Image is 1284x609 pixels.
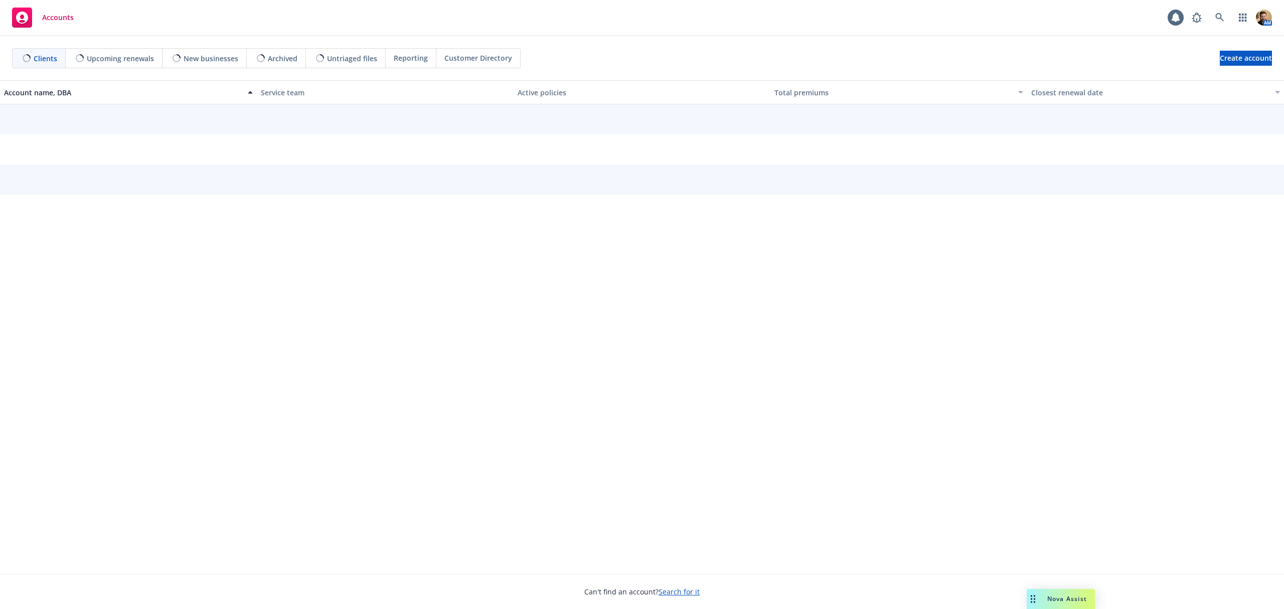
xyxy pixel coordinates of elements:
[327,53,377,64] span: Untriaged files
[8,4,78,32] a: Accounts
[261,87,510,98] div: Service team
[1027,589,1095,609] button: Nova Assist
[1233,8,1253,28] a: Switch app
[1047,594,1087,603] span: Nova Assist
[444,53,512,63] span: Customer Directory
[518,87,766,98] div: Active policies
[1220,49,1272,68] span: Create account
[42,14,74,22] span: Accounts
[1031,87,1269,98] div: Closest renewal date
[774,87,1012,98] div: Total premiums
[1210,8,1230,28] a: Search
[1027,589,1039,609] div: Drag to move
[1256,10,1272,26] img: photo
[394,53,428,63] span: Reporting
[1027,80,1284,104] button: Closest renewal date
[257,80,514,104] button: Service team
[1187,8,1207,28] a: Report a Bug
[87,53,154,64] span: Upcoming renewals
[584,586,700,597] span: Can't find an account?
[659,587,700,596] a: Search for it
[268,53,297,64] span: Archived
[1220,51,1272,66] a: Create account
[770,80,1027,104] button: Total premiums
[34,53,57,64] span: Clients
[184,53,238,64] span: New businesses
[4,87,242,98] div: Account name, DBA
[514,80,770,104] button: Active policies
